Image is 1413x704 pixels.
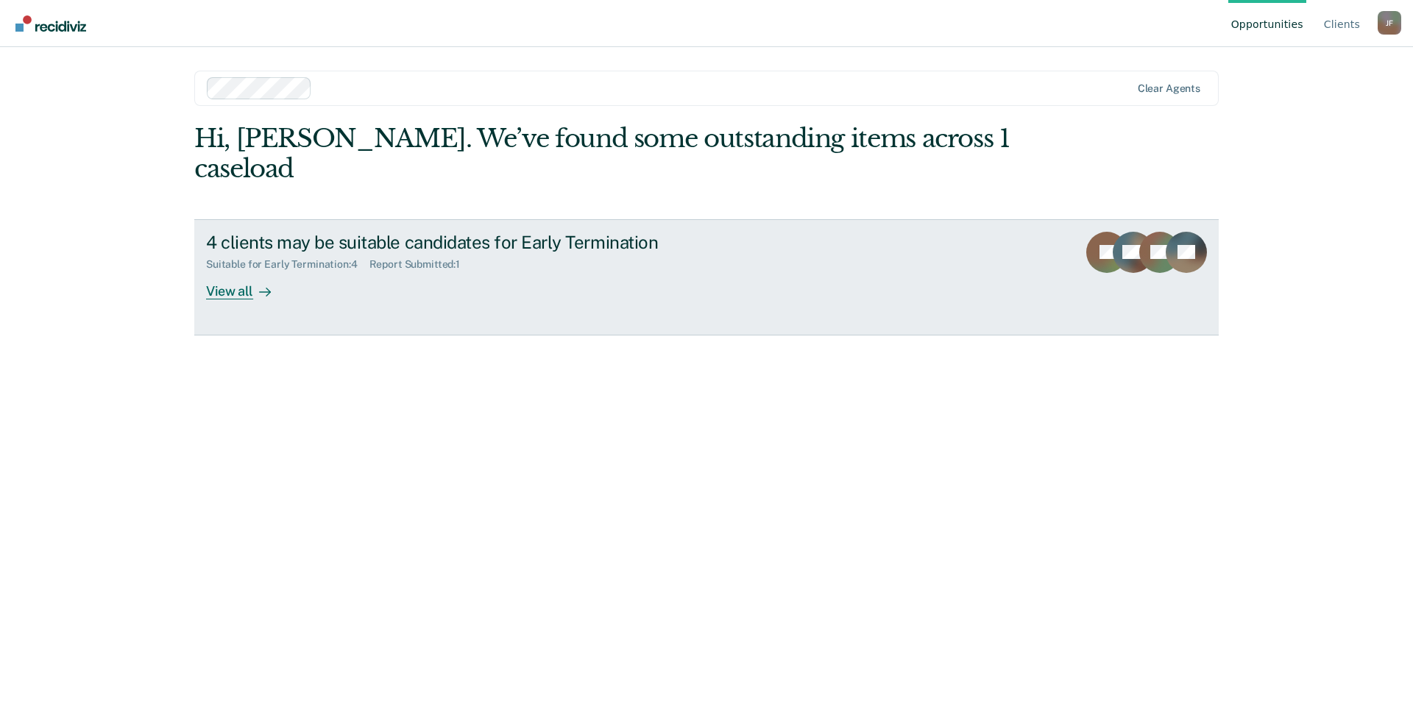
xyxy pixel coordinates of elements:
[206,258,369,271] div: Suitable for Early Termination : 4
[194,219,1219,335] a: 4 clients may be suitable candidates for Early TerminationSuitable for Early Termination:4Report ...
[206,271,288,299] div: View all
[194,124,1014,184] div: Hi, [PERSON_NAME]. We’ve found some outstanding items across 1 caseload
[206,232,723,253] div: 4 clients may be suitable candidates for Early Termination
[15,15,86,32] img: Recidiviz
[1378,11,1401,35] button: Profile dropdown button
[369,258,472,271] div: Report Submitted : 1
[1138,82,1200,95] div: Clear agents
[1378,11,1401,35] div: J F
